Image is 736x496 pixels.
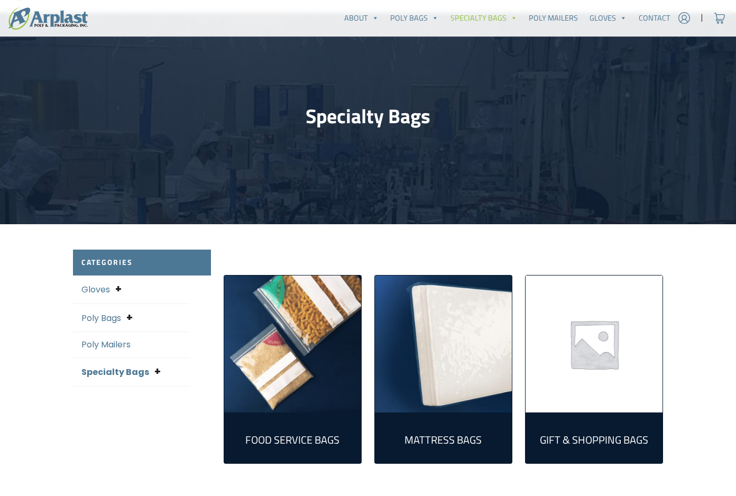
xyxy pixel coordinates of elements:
[338,7,384,29] a: About
[73,104,663,128] h1: Specialty Bags
[534,421,654,455] a: Visit product category Gift & Shopping Bags
[523,7,584,29] a: Poly Mailers
[375,275,512,412] img: Mattress Bags
[526,275,663,412] a: Visit product category Gift & Shopping Bags
[81,366,149,378] a: Specialty Bags
[534,434,654,446] h2: Gift & Shopping Bags
[526,275,663,412] img: Gift & Shopping Bags
[81,338,131,351] a: Poly Mailers
[584,7,632,29] a: Gloves
[73,250,211,275] h2: Categories
[375,275,512,412] a: Visit product category Mattress Bags
[384,7,444,29] a: Poly Bags
[81,312,121,324] a: Poly Bags
[633,7,676,29] a: Contact
[224,275,361,412] img: Food Service Bags
[233,421,353,455] a: Visit product category Food Service Bags
[233,434,353,446] h2: Food Service Bags
[701,12,703,24] span: |
[224,275,361,412] a: Visit product category Food Service Bags
[383,421,503,455] a: Visit product category Mattress Bags
[8,7,88,30] img: logo
[445,7,523,29] a: Specialty Bags
[81,283,110,296] a: Gloves
[383,434,503,446] h2: Mattress Bags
